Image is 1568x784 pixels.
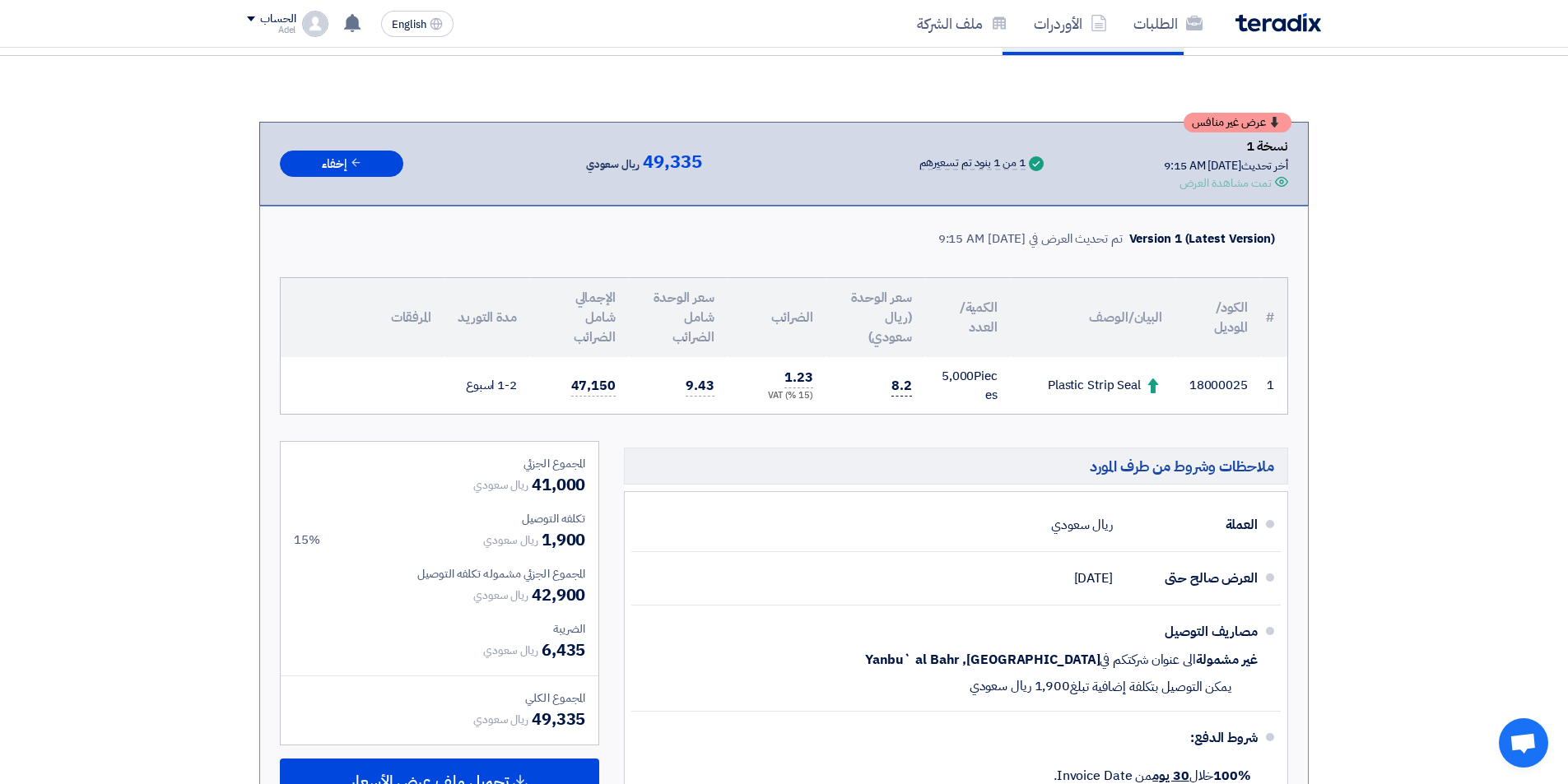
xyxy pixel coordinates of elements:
span: عرض غير منافس [1192,117,1266,128]
div: الحساب [260,12,295,26]
img: profile_test.png [302,11,328,37]
span: 1.23 [784,368,813,388]
span: 47,150 [571,376,616,397]
span: [DATE] [1074,570,1113,587]
div: المجموع الجزئي مشموله تكلفه التوصيل [294,565,585,582]
div: Plastic Strip Seal [1024,376,1162,395]
div: أخر تحديث [DATE] 9:15 AM [1164,157,1288,174]
span: [GEOGRAPHIC_DATA], Yanbu` al Bahr [865,652,1100,668]
span: ريال سعودي [473,587,528,604]
td: 1 [1261,357,1287,414]
th: # [1261,278,1287,357]
th: الكمية/العدد [925,278,1011,357]
th: سعر الوحدة شامل الضرائب [629,278,728,357]
span: ريال سعودي [473,476,528,494]
div: الضريبة [294,620,585,638]
span: 5,000 [942,367,975,385]
div: تمت مشاهدة العرض [1179,174,1272,192]
div: (15 %) VAT [741,389,813,403]
th: البيان/الوصف [1011,278,1175,357]
span: ريال سعودي [586,155,640,174]
div: العملة [1126,505,1258,545]
div: نسخة 1 [1164,136,1288,157]
span: 42,900 [532,582,585,607]
div: Open chat [1499,718,1548,768]
th: الكود/الموديل [1175,278,1261,357]
a: ملف الشركة [904,4,1021,43]
div: 1 من 1 بنود تم تسعيرهم [919,157,1026,170]
div: المجموع الجزئي [294,455,585,472]
div: 15% [294,531,320,550]
span: الى عنوان شركتكم في [1100,652,1195,668]
div: Version 1 (Latest Version) [1129,230,1275,248]
div: تكلفه التوصيل [294,510,585,527]
button: إخفاء [280,151,403,178]
div: تم تحديث العرض في [DATE] 9:15 AM [938,230,1123,248]
button: English [381,11,454,37]
th: الضرائب [728,278,826,357]
td: Pieces [925,357,1011,414]
span: 49,335 [643,152,701,172]
span: 6,435 [542,638,586,662]
span: يمكن التوصيل بتكلفة إضافية تبلغ [1070,679,1231,695]
span: 41,000 [532,472,585,497]
span: 1,900 [542,527,586,552]
div: Adel [247,26,295,35]
div: ريال سعودي [1051,509,1113,540]
span: 8.2 [891,376,912,397]
div: شروط الدفع: [658,718,1258,758]
span: غير مشمولة [1196,652,1258,668]
span: 1,900 ريال سعودي [970,678,1070,694]
span: 9.43 [686,376,714,397]
div: مصاريف التوصيل [1126,612,1258,652]
div: المجموع الكلي [294,689,585,707]
a: الطلبات [1120,4,1216,43]
div: العرض صالح حتى [1126,559,1258,598]
span: ريال سعودي [483,531,538,549]
a: الأوردرات [1021,4,1120,43]
span: ريال سعودي [473,711,528,728]
span: ريال سعودي [483,642,538,659]
th: سعر الوحدة (ريال سعودي) [826,278,925,357]
h5: ملاحظات وشروط من طرف المورد [624,448,1288,485]
th: الإجمالي شامل الضرائب [530,278,629,357]
span: English [392,19,426,30]
th: المرفقات [281,278,444,357]
span: 49,335 [532,707,585,731]
td: 18000025 [1175,357,1261,414]
td: 1-2 اسبوع [444,357,530,414]
img: Teradix logo [1235,13,1321,32]
th: مدة التوريد [444,278,530,357]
